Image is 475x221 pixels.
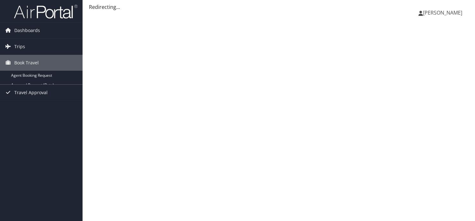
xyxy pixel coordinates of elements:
img: airportal-logo.png [14,4,77,19]
span: Trips [14,39,25,55]
a: [PERSON_NAME] [418,3,469,22]
span: Book Travel [14,55,39,71]
span: Dashboards [14,23,40,38]
span: Travel Approval [14,85,48,101]
span: [PERSON_NAME] [423,9,462,16]
div: Redirecting... [89,3,469,11]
